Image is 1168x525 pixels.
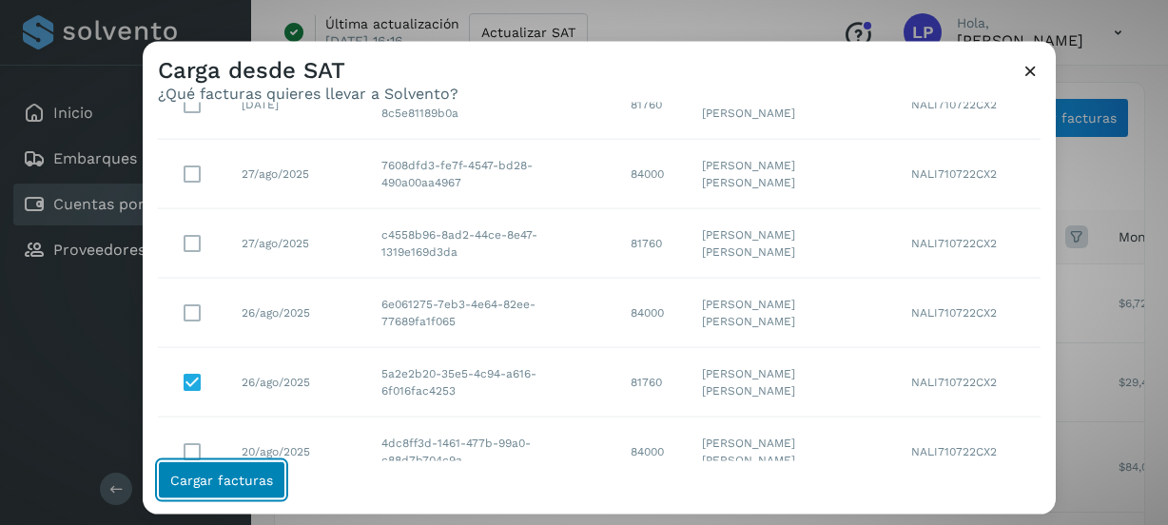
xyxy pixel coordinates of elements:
[896,208,1041,278] td: NALI710722CX2
[896,347,1041,417] td: NALI710722CX2
[615,69,687,139] td: 81760
[170,473,273,486] span: Cargar facturas
[366,69,615,139] td: 5d5b9cbf-676a-449b-8537-8c5e81189b0a
[687,208,896,278] td: [PERSON_NAME] [PERSON_NAME]
[615,417,687,486] td: 84000
[687,417,896,486] td: [PERSON_NAME] [PERSON_NAME]
[896,278,1041,347] td: NALI710722CX2
[896,139,1041,208] td: NALI710722CX2
[366,208,615,278] td: c4558b96-8ad2-44ce-8e47-1319e169d3da
[226,139,366,208] td: 27/ago/2025
[615,208,687,278] td: 81760
[687,139,896,208] td: [PERSON_NAME] [PERSON_NAME]
[687,69,896,139] td: [PERSON_NAME] [PERSON_NAME]
[896,69,1041,139] td: NALI710722CX2
[226,69,366,139] td: [DATE]
[226,278,366,347] td: 26/ago/2025
[687,278,896,347] td: [PERSON_NAME] [PERSON_NAME]
[896,417,1041,486] td: NALI710722CX2
[226,347,366,417] td: 26/ago/2025
[366,278,615,347] td: 6e061275-7eb3-4e64-82ee-77689fa1f065
[615,278,687,347] td: 84000
[226,208,366,278] td: 27/ago/2025
[366,139,615,208] td: 7608dfd3-fe7f-4547-bd28-490a00aa4967
[158,84,458,102] p: ¿Qué facturas quieres llevar a Solvento?
[687,347,896,417] td: [PERSON_NAME] [PERSON_NAME]
[158,460,285,498] button: Cargar facturas
[615,347,687,417] td: 81760
[158,57,458,85] h3: Carga desde SAT
[366,347,615,417] td: 5a2e2b20-35e5-4c94-a616-6f016fac4253
[366,417,615,486] td: 4dc8ff3d-1461-477b-99a0-c88d7b704c9a
[615,139,687,208] td: 84000
[226,417,366,486] td: 20/ago/2025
